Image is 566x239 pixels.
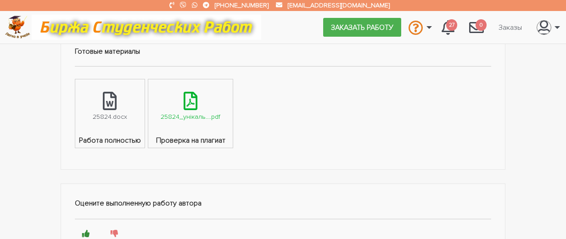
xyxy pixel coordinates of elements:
div: 25824_унікаль....pdf [161,111,220,122]
a: [PHONE_NUMBER] [215,1,269,9]
a: Заказать работу [323,18,401,36]
a: [EMAIL_ADDRESS][DOMAIN_NAME] [288,1,390,9]
img: motto-12e01f5a76059d5f6a28199ef077b1f78e012cfde436ab5cf1d4517935686d32.gif [32,15,261,40]
a: Заказы [491,18,529,36]
a: 25824.docx [75,79,145,135]
span: 27 [446,19,457,31]
img: logo-c4363faeb99b52c628a42810ed6dfb4293a56d4e4775eb116515dfe7f33672af.png [5,16,30,39]
div: 25824.docx [93,111,127,122]
span: Работа полностью [75,135,145,148]
a: 0 [462,15,491,39]
strong: Готовые материалы [75,47,140,56]
span: Проверка на плагиат [148,135,233,148]
a: 27 [434,15,462,39]
a: 25824_унікаль....pdf [148,79,233,135]
strong: Оцените выполненную работу автора [75,199,202,208]
span: 0 [476,19,487,31]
